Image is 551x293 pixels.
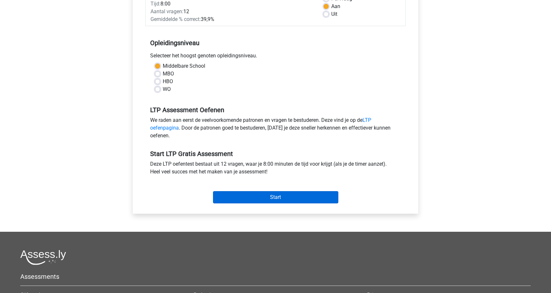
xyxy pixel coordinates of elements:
span: Aantal vragen: [150,8,183,15]
label: Middelbare School [163,62,205,70]
label: WO [163,85,171,93]
h5: LTP Assessment Oefenen [150,106,401,114]
label: Aan [331,3,340,10]
div: 12 [146,8,319,15]
label: HBO [163,78,173,85]
input: Start [213,191,338,203]
div: Deze LTP oefentest bestaat uit 12 vragen, waar je 8:00 minuten de tijd voor krijgt (als je de tim... [145,160,406,178]
span: Tijd: [150,1,160,7]
h5: Opleidingsniveau [150,36,401,49]
label: Uit [331,10,337,18]
span: Gemiddelde % correct: [150,16,201,22]
div: We raden aan eerst de veelvoorkomende patronen en vragen te bestuderen. Deze vind je op de . Door... [145,116,406,142]
h5: Assessments [20,273,531,280]
h5: Start LTP Gratis Assessment [150,150,401,158]
div: 39,9% [146,15,319,23]
div: Selecteer het hoogst genoten opleidingsniveau. [145,52,406,62]
label: MBO [163,70,174,78]
img: Assessly logo [20,250,66,265]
